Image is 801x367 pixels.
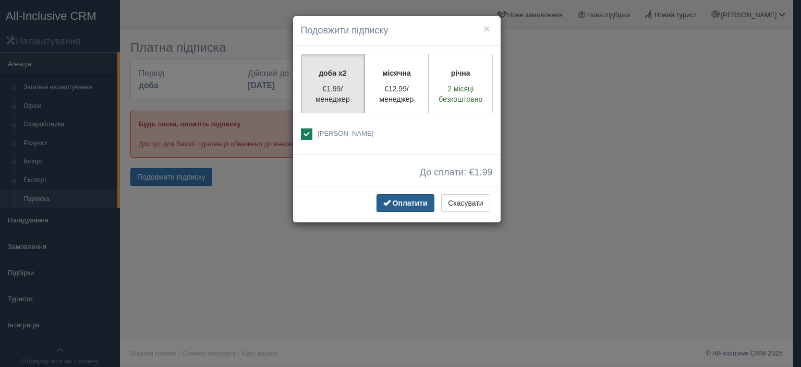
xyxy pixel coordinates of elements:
[371,84,422,104] p: €12.99/менеджер
[308,84,358,104] p: €1.99/менеджер
[441,194,490,212] button: Скасувати
[435,68,486,78] p: річна
[474,167,492,177] span: 1.99
[483,23,490,34] button: ×
[393,199,428,207] span: Оплатити
[301,24,493,38] h4: Подовжити підписку
[377,194,434,212] button: Оплатити
[308,68,358,78] p: доба x2
[420,168,493,178] span: До сплати: €
[435,84,486,104] p: 2 місяці безкоштовно
[371,68,422,78] p: місячна
[318,129,373,137] span: [PERSON_NAME]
